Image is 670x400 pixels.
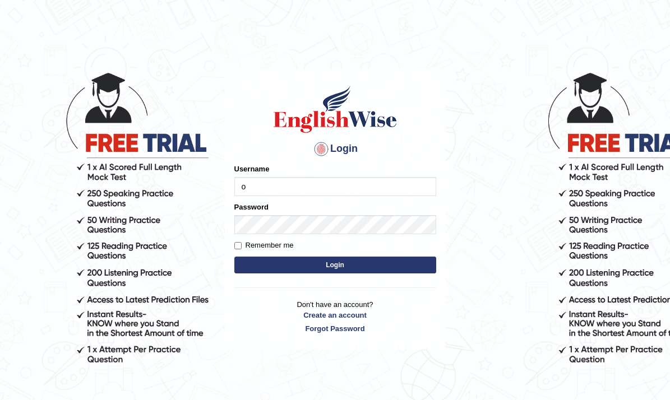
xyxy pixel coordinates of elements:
img: Logo of English Wise sign in for intelligent practice with AI [271,84,399,134]
label: Password [234,202,269,212]
button: Login [234,257,436,273]
label: Username [234,164,270,174]
input: Remember me [234,242,242,249]
a: Forgot Password [234,323,436,334]
h4: Login [234,140,436,158]
a: Create an account [234,310,436,320]
p: Don't have an account? [234,299,436,334]
label: Remember me [234,240,294,251]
